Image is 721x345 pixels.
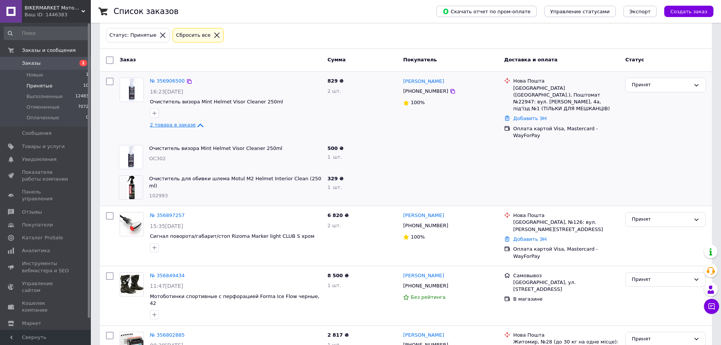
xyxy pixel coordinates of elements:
[150,122,196,128] span: 2 товара в заказе
[550,9,610,14] span: Управление статусами
[150,293,319,306] a: Мотоботинки спортивные с перфорацией Forma Ice Flow черные, 42
[544,6,616,17] button: Управление статусами
[150,332,185,338] a: № 356802885
[625,57,644,62] span: Статус
[657,8,713,14] a: Создать заказ
[327,212,349,218] span: 6 820 ₴
[150,78,185,84] a: № 356906500
[4,27,89,40] input: Поиск
[75,93,89,100] span: 12483
[86,72,89,78] span: 1
[411,294,445,300] span: Без рейтинга
[403,212,444,219] a: [PERSON_NAME]
[327,88,341,94] span: 2 шт.
[327,57,346,62] span: Сумма
[22,280,70,294] span: Управление сайтом
[629,9,651,14] span: Экспорт
[22,143,65,150] span: Товары и услуги
[403,57,437,62] span: Покупатель
[26,72,43,78] span: Новые
[86,114,89,121] span: 0
[403,78,444,85] a: [PERSON_NAME]
[26,114,59,121] span: Оплаченные
[26,104,59,111] span: Отмененные
[22,222,53,228] span: Покупатели
[632,215,690,223] div: Принят
[327,154,342,160] span: 1 шт.
[22,300,70,314] span: Кошелек компании
[150,223,183,229] span: 15:35[DATE]
[22,320,41,327] span: Маркет
[150,283,183,289] span: 11:47[DATE]
[402,86,450,96] div: [PHONE_NUMBER]
[83,83,89,89] span: 10
[149,176,321,189] a: Очиститель для обивки шлема Motul M2 Helmet Interior Clean (250 ml)
[513,212,619,219] div: Нова Пошта
[513,219,619,233] div: [GEOGRAPHIC_DATA], №126: вул. [PERSON_NAME][STREET_ADDRESS]
[149,156,166,161] span: OC302
[120,272,144,297] a: Фото товару
[411,234,425,240] span: 100%
[327,78,344,84] span: 829 ₴
[120,78,143,101] img: Фото товару
[22,260,70,274] span: Инструменты вебмастера и SEO
[327,273,349,278] span: 8 500 ₴
[513,279,619,293] div: [GEOGRAPHIC_DATA], ул. [STREET_ADDRESS]
[22,234,63,241] span: Каталог ProSale
[150,212,185,218] a: № 356897257
[513,85,619,112] div: [GEOGRAPHIC_DATA] ([GEOGRAPHIC_DATA].), Поштомат №22947: вул. [PERSON_NAME], 4а, під'їзд №1 (ТІЛЬ...
[327,283,341,288] span: 1 шт.
[623,6,657,17] button: Экспорт
[504,57,557,62] span: Доставка и оплата
[670,9,707,14] span: Создать заказ
[150,89,183,95] span: 16:23[DATE]
[108,31,158,39] div: Статус: Принятые
[25,5,81,11] span: BIKERMARKET Мотомагазин
[513,78,619,84] div: Нова Пошта
[704,299,719,314] button: Чат с покупателем
[442,8,531,15] span: Скачать отчет по пром-оплате
[26,93,63,100] span: Выполненные
[632,276,690,284] div: Принят
[327,184,342,190] span: 1 шт.
[127,176,135,199] img: Фото товару
[327,176,344,181] span: 329 ₴
[327,332,349,338] span: 2 817 ₴
[26,83,53,89] span: Принятые
[402,221,450,231] div: [PHONE_NUMBER]
[513,296,619,303] div: В магазине
[120,275,143,294] img: Фото товару
[149,193,168,198] span: 102993
[79,60,87,66] span: 1
[22,189,70,202] span: Панель управления
[22,247,50,254] span: Аналитика
[114,7,179,16] h1: Список заказов
[150,233,315,239] a: Сигнал поворота/габарит/стоп Rizoma Marker light CLUB S хром
[513,332,619,339] div: Нова Пошта
[632,81,690,89] div: Принят
[120,212,144,236] a: Фото товару
[327,145,344,151] span: 500 ₴
[22,60,40,67] span: Заказы
[119,145,143,169] img: Фото товару
[632,335,690,343] div: Принят
[402,281,450,291] div: [PHONE_NUMBER]
[22,130,51,137] span: Сообщения
[174,31,212,39] div: Сбросить все
[513,116,547,121] a: Добавить ЭН
[120,78,144,102] a: Фото товару
[513,236,547,242] a: Добавить ЭН
[150,273,185,278] a: № 356849434
[513,125,619,139] div: Оплата картой Visa, Mastercard - WayForPay
[120,214,143,235] img: Фото товару
[403,272,444,279] a: [PERSON_NAME]
[513,272,619,279] div: Самовывоз
[436,6,537,17] button: Скачать отчет по пром-оплате
[411,100,425,105] span: 100%
[78,104,89,111] span: 7072
[22,47,76,54] span: Заказы и сообщения
[150,122,205,128] a: 2 товара в заказе
[150,99,283,105] a: Очиститель визора Mint Helmet Visor Cleaner 250ml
